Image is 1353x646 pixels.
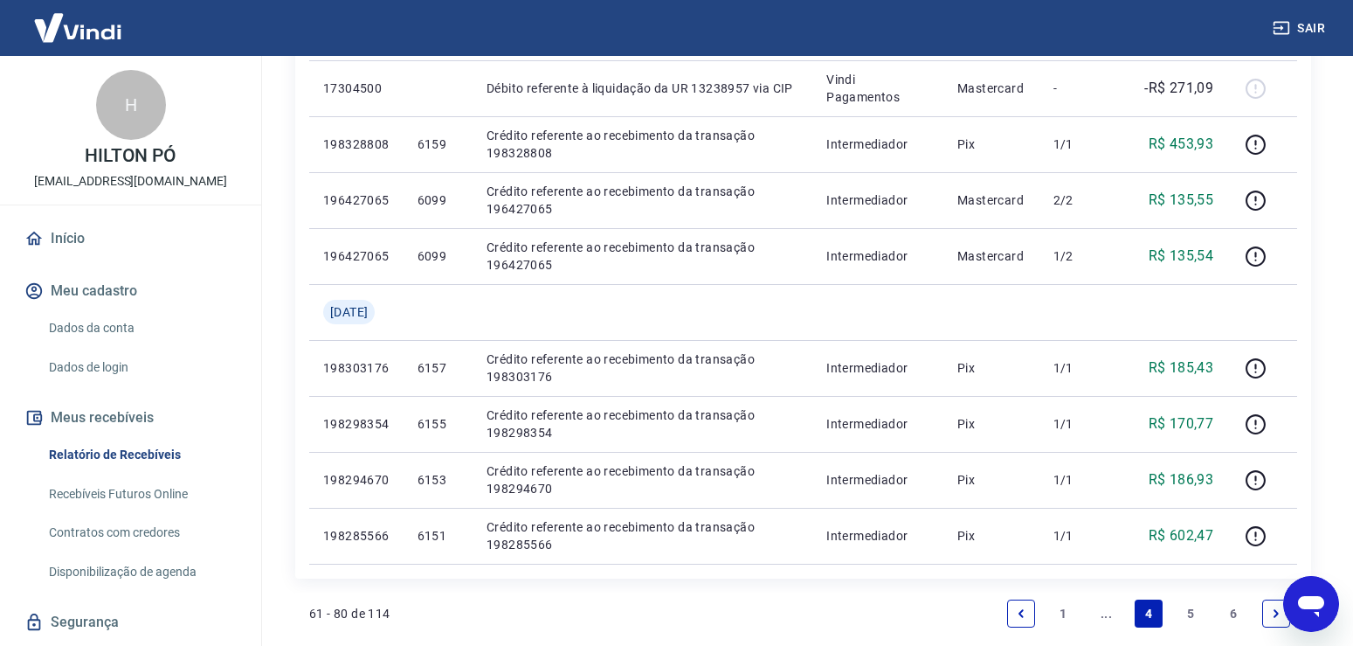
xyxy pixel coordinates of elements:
[1219,600,1247,628] a: Page 6
[1053,527,1105,545] p: 1/1
[1092,600,1120,628] a: Jump backward
[1007,600,1035,628] a: Previous page
[330,303,368,321] span: [DATE]
[487,80,798,97] p: Débito referente à liquidação da UR 13238957 via CIP
[826,71,929,106] p: Vindi Pagamentos
[487,127,798,162] p: Crédito referente ao recebimento da transação 198328808
[418,415,459,433] p: 6155
[1149,246,1214,267] p: R$ 135,54
[323,359,390,377] p: 198303176
[487,462,798,497] p: Crédito referente ao recebimento da transação 198294670
[21,603,240,642] a: Segurança
[1149,358,1214,379] p: R$ 185,43
[1053,471,1105,489] p: 1/1
[957,359,1025,377] p: Pix
[1053,415,1105,433] p: 1/1
[1177,600,1205,628] a: Page 5
[957,135,1025,153] p: Pix
[487,351,798,386] p: Crédito referente ao recebimento da transação 198303176
[1262,600,1290,628] a: Next page
[42,476,240,512] a: Recebíveis Futuros Online
[309,605,390,622] p: 61 - 80 de 114
[826,527,929,545] p: Intermediador
[957,415,1025,433] p: Pix
[323,191,390,209] p: 196427065
[418,247,459,265] p: 6099
[1149,134,1214,155] p: R$ 453,93
[1149,525,1214,546] p: R$ 602,47
[42,515,240,551] a: Contratos com credores
[1053,191,1105,209] p: 2/2
[1053,359,1105,377] p: 1/1
[1053,135,1105,153] p: 1/1
[826,359,929,377] p: Intermediador
[85,147,177,165] p: HILTON PÓ
[418,191,459,209] p: 6099
[826,471,929,489] p: Intermediador
[21,272,240,310] button: Meu cadastro
[1135,600,1163,628] a: Page 4 is your current page
[418,359,459,377] p: 6157
[42,310,240,346] a: Dados da conta
[323,527,390,545] p: 198285566
[487,518,798,553] p: Crédito referente ao recebimento da transação 198285566
[323,80,390,97] p: 17304500
[42,350,240,386] a: Dados de login
[96,70,166,140] div: H
[42,437,240,473] a: Relatório de Recebíveis
[826,247,929,265] p: Intermediador
[418,527,459,545] p: 6151
[21,399,240,437] button: Meus recebíveis
[487,183,798,218] p: Crédito referente ao recebimento da transação 196427065
[323,471,390,489] p: 198294670
[1144,78,1213,99] p: -R$ 271,09
[1000,593,1297,635] ul: Pagination
[1050,600,1078,628] a: Page 1
[1149,190,1214,211] p: R$ 135,55
[957,191,1025,209] p: Mastercard
[957,527,1025,545] p: Pix
[1053,247,1105,265] p: 1/2
[21,219,240,258] a: Início
[21,1,135,54] img: Vindi
[1269,12,1332,45] button: Sair
[487,406,798,441] p: Crédito referente ao recebimento da transação 198298354
[957,80,1025,97] p: Mastercard
[323,415,390,433] p: 198298354
[826,191,929,209] p: Intermediador
[957,471,1025,489] p: Pix
[957,247,1025,265] p: Mastercard
[418,135,459,153] p: 6159
[323,247,390,265] p: 196427065
[826,415,929,433] p: Intermediador
[1053,80,1105,97] p: -
[826,135,929,153] p: Intermediador
[1283,576,1339,632] iframe: Botão para abrir a janela de mensagens
[1149,469,1214,490] p: R$ 186,93
[42,554,240,590] a: Disponibilização de agenda
[323,135,390,153] p: 198328808
[418,471,459,489] p: 6153
[487,239,798,274] p: Crédito referente ao recebimento da transação 196427065
[1149,413,1214,434] p: R$ 170,77
[34,172,227,191] p: [EMAIL_ADDRESS][DOMAIN_NAME]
